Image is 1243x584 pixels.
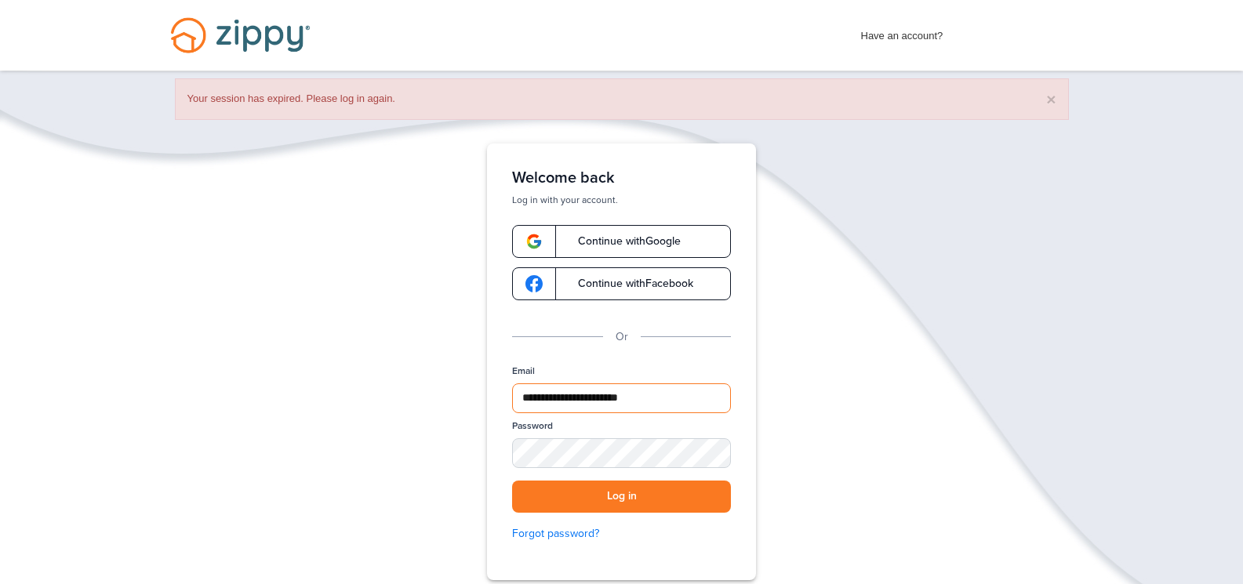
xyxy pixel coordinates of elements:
a: google-logoContinue withGoogle [512,225,731,258]
a: google-logoContinue withFacebook [512,267,731,300]
label: Password [512,419,553,433]
p: Log in with your account. [512,194,731,206]
span: Have an account? [861,20,943,45]
span: Continue with Google [562,236,681,247]
label: Email [512,365,535,378]
span: Continue with Facebook [562,278,693,289]
img: google-logo [525,233,543,250]
img: google-logo [525,275,543,292]
h1: Welcome back [512,169,731,187]
button: × [1046,91,1056,107]
div: Your session has expired. Please log in again. [175,78,1069,120]
a: Forgot password? [512,525,731,542]
input: Email [512,383,731,413]
p: Or [616,328,628,346]
button: Log in [512,481,731,513]
input: Password [512,438,731,468]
